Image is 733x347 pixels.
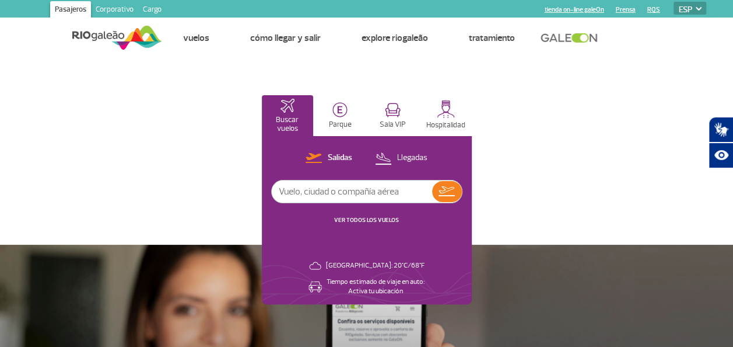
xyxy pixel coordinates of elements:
[426,121,465,130] p: Hospitalidad
[437,100,455,118] img: hospitality.svg
[709,143,733,168] button: Abrir recursos assistivos.
[250,32,320,44] a: Cómo llegar y salir
[331,216,402,225] button: VER TODOS LOS VUELOS
[272,181,432,203] input: Vuelo, ciudad o compañía aérea
[468,32,514,44] a: Tratamiento
[183,32,209,44] a: Vuelos
[91,1,138,20] a: Corporativo
[280,99,294,113] img: airplaneHomeActive.svg
[545,6,604,13] a: tienda on-line galeOn
[420,95,472,136] button: Hospitalidad
[138,1,166,20] a: Cargo
[709,117,733,143] button: Abrir tradutor de língua de sinais.
[302,151,356,166] button: Salidas
[647,6,660,13] a: RQS
[380,120,406,129] p: Sala VIP
[385,103,401,117] img: vipRoom.svg
[332,102,348,117] img: carParkingHome.svg
[361,32,427,44] a: Explore RIOgaleão
[371,151,431,166] button: Llegadas
[367,95,419,136] button: Sala VIP
[328,152,352,164] p: Salidas
[50,1,91,20] a: Pasajeros
[616,6,636,13] a: Prensa
[397,152,427,164] p: Llegadas
[709,117,733,168] div: Plugin de acessibilidade da Hand Talk.
[329,120,352,129] p: Parque
[262,95,314,136] button: Buscar vuelos
[327,277,425,296] p: Tiempo estimado de viaje en auto: Activa tu ubicación
[314,95,366,136] button: Parque
[334,216,399,224] a: VER TODOS LOS VUELOS
[268,116,308,133] p: Buscar vuelos
[326,261,425,270] p: [GEOGRAPHIC_DATA]: 20°C/68°F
